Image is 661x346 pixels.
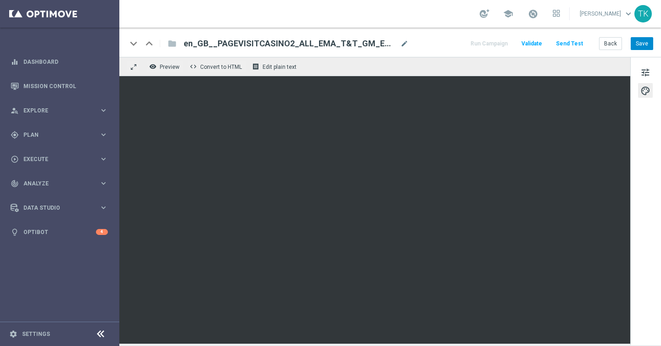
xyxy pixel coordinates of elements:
div: TK [634,5,652,22]
button: palette [638,83,653,98]
i: keyboard_arrow_right [99,203,108,212]
button: play_circle_outline Execute keyboard_arrow_right [10,156,108,163]
i: settings [9,330,17,338]
i: play_circle_outline [11,155,19,163]
span: en_GB__PAGEVISITCASINO2_ALL_EMA_T&T_GM_EMAIL1 [184,38,397,49]
span: Convert to HTML [200,64,242,70]
button: tune [638,65,653,79]
div: Plan [11,131,99,139]
button: gps_fixed Plan keyboard_arrow_right [10,131,108,139]
i: receipt [252,63,259,70]
a: [PERSON_NAME]keyboard_arrow_down [579,7,634,21]
span: Edit plain text [263,64,297,70]
i: equalizer [11,58,19,66]
span: palette [640,85,650,97]
span: Explore [23,108,99,113]
i: track_changes [11,179,19,188]
a: Optibot [23,220,96,244]
i: lightbulb [11,228,19,236]
button: lightbulb Optibot 4 [10,229,108,236]
i: keyboard_arrow_right [99,179,108,188]
i: person_search [11,106,19,115]
span: Preview [160,64,179,70]
button: Validate [520,38,543,50]
button: equalizer Dashboard [10,58,108,66]
span: Plan [23,132,99,138]
button: code Convert to HTML [187,61,246,73]
span: mode_edit [400,39,409,48]
span: school [503,9,513,19]
div: Execute [11,155,99,163]
button: remove_red_eye Preview [147,61,184,73]
div: Dashboard [11,50,108,74]
button: Mission Control [10,83,108,90]
span: tune [640,67,650,78]
button: receipt Edit plain text [250,61,301,73]
i: keyboard_arrow_right [99,106,108,115]
div: 4 [96,229,108,235]
span: Analyze [23,181,99,186]
button: track_changes Analyze keyboard_arrow_right [10,180,108,187]
div: Explore [11,106,99,115]
i: keyboard_arrow_right [99,130,108,139]
button: Back [599,37,622,50]
div: Data Studio [11,204,99,212]
i: keyboard_arrow_right [99,155,108,163]
button: Send Test [555,38,584,50]
span: keyboard_arrow_down [623,9,633,19]
a: Settings [22,331,50,337]
div: Optibot [11,220,108,244]
span: Validate [521,40,542,47]
span: code [190,63,197,70]
a: Mission Control [23,74,108,98]
div: Mission Control [11,74,108,98]
span: Data Studio [23,205,99,211]
span: Execute [23,156,99,162]
button: Save [631,37,653,50]
div: Analyze [11,179,99,188]
i: gps_fixed [11,131,19,139]
a: Dashboard [23,50,108,74]
button: Data Studio keyboard_arrow_right [10,204,108,212]
button: person_search Explore keyboard_arrow_right [10,107,108,114]
i: remove_red_eye [149,63,157,70]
